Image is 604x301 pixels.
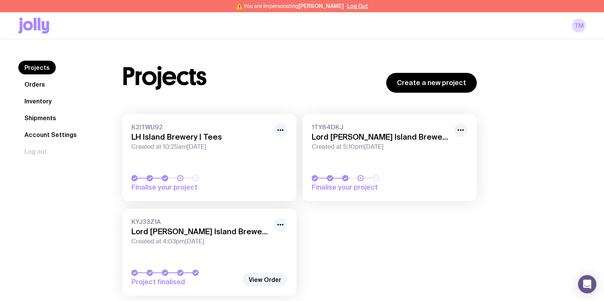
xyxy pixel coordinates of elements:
a: Orders [18,77,51,91]
a: Account Settings [18,128,83,142]
a: Inventory [18,94,58,108]
span: Project finalised [131,277,238,287]
button: Log Out [347,3,368,9]
h1: Projects [122,64,207,89]
a: 1TY84DKJLord [PERSON_NAME] Island Brewery | Brewery merchCreated at 5:10pm[DATE]Finalise your pro... [303,114,477,201]
h3: Lord [PERSON_NAME] Island Brewery | Kombucha merch [131,227,269,236]
button: Log out [18,145,53,158]
a: Projects [18,61,56,74]
a: TM [572,19,586,32]
span: KYJ33Z1A [131,218,269,225]
span: Finalise your project [131,183,238,192]
a: View Order [243,273,287,287]
span: [PERSON_NAME] [298,3,344,9]
h3: LH Island Brewery | Tees [131,132,269,142]
span: ⚠️ You are impersonating [236,3,344,9]
a: KYJ33Z1ALord [PERSON_NAME] Island Brewery | Kombucha merchCreated at 4:03pm[DATE]Project finalised [122,209,296,296]
span: Finalise your project [312,183,419,192]
a: Shipments [18,111,62,125]
h3: Lord [PERSON_NAME] Island Brewery | Brewery merch [312,132,449,142]
a: Create a new project [386,73,477,93]
div: Open Intercom Messenger [578,275,596,293]
span: Created at 4:03pm[DATE] [131,238,269,245]
span: 1TY84DKJ [312,123,449,131]
a: K2ITWU92LH Island Brewery | TeesCreated at 10:25am[DATE]Finalise your project [122,114,296,201]
span: Created at 5:10pm[DATE] [312,143,449,151]
span: Created at 10:25am[DATE] [131,143,269,151]
span: K2ITWU92 [131,123,269,131]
